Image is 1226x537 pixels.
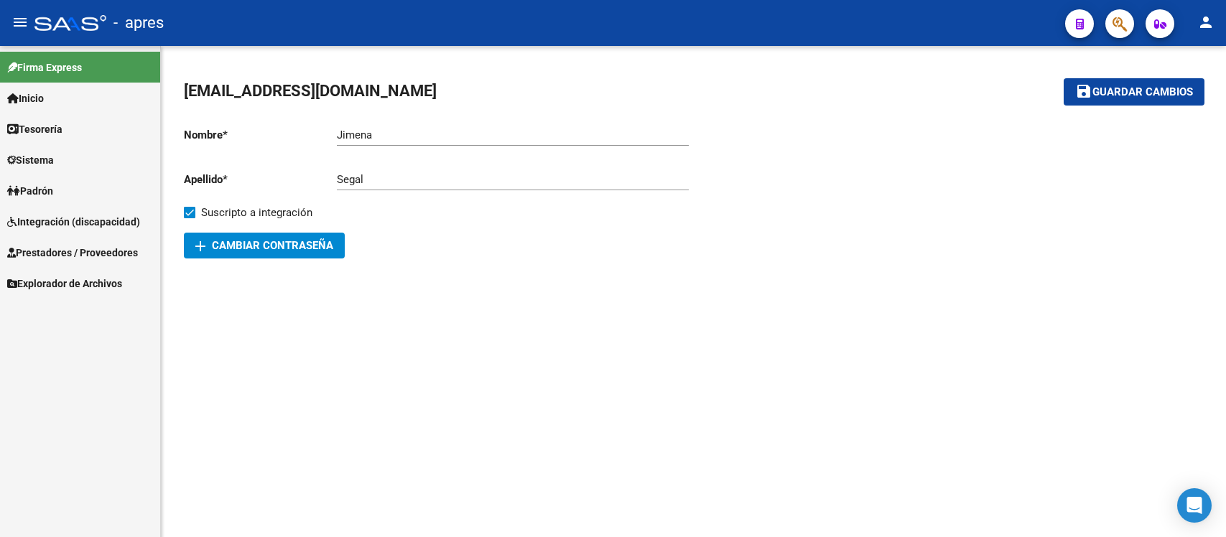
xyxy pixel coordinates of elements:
span: Tesorería [7,121,62,137]
span: Explorador de Archivos [7,276,122,291]
div: Open Intercom Messenger [1177,488,1212,523]
span: - apres [113,7,164,39]
mat-icon: person [1197,14,1215,31]
span: Guardar cambios [1092,86,1193,99]
span: [EMAIL_ADDRESS][DOMAIN_NAME] [184,82,437,100]
button: Guardar cambios [1064,78,1204,105]
span: Inicio [7,90,44,106]
span: Sistema [7,152,54,168]
p: Apellido [184,172,337,187]
mat-icon: menu [11,14,29,31]
mat-icon: save [1075,83,1092,100]
span: Padrón [7,183,53,199]
p: Nombre [184,127,337,143]
span: Cambiar Contraseña [195,239,333,252]
button: Cambiar Contraseña [184,233,345,258]
span: Suscripto a integración [201,204,312,221]
mat-icon: add [192,238,209,255]
span: Integración (discapacidad) [7,214,140,230]
span: Firma Express [7,60,82,75]
span: Prestadores / Proveedores [7,245,138,261]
